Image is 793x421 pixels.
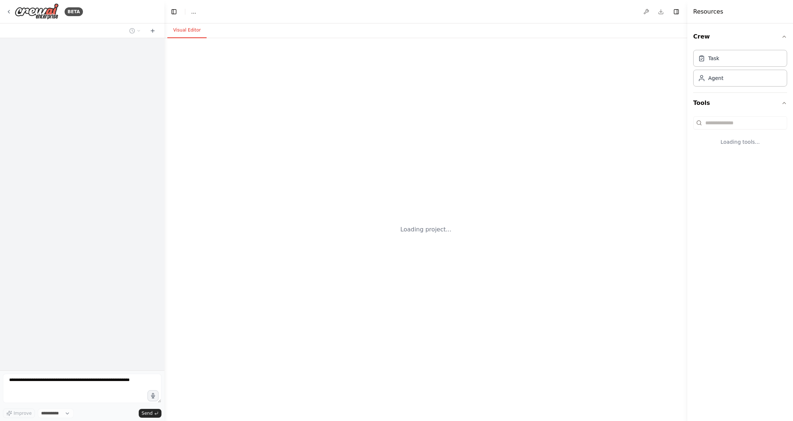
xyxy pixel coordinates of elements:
button: Click to speak your automation idea [148,390,159,401]
button: Improve [3,409,35,418]
div: Agent [708,74,723,82]
div: BETA [65,7,83,16]
span: Improve [14,410,32,416]
div: Loading tools... [693,132,787,151]
span: ... [191,8,196,15]
button: Send [139,409,161,418]
button: Hide right sidebar [671,7,681,17]
button: Crew [693,26,787,47]
button: Tools [693,93,787,113]
nav: breadcrumb [191,8,196,15]
img: Logo [15,3,59,20]
div: Task [708,55,719,62]
button: Switch to previous chat [126,26,144,35]
button: Start a new chat [147,26,159,35]
span: Send [142,410,153,416]
button: Visual Editor [167,23,207,38]
button: Hide left sidebar [169,7,179,17]
div: Crew [693,47,787,92]
div: Tools [693,113,787,157]
div: Loading project... [400,225,451,234]
h4: Resources [693,7,723,16]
